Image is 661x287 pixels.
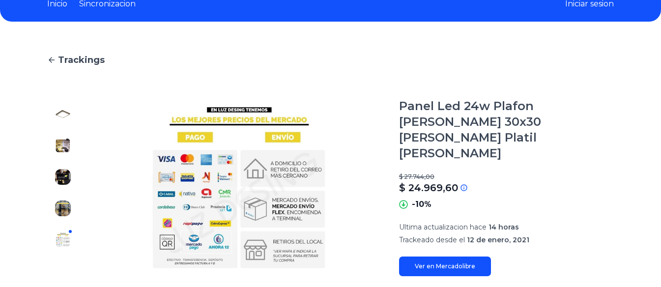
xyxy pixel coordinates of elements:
img: Panel Led 24w Plafon Cuadrado 30x30 Acero Platil Luz Desing [55,138,71,153]
span: Trackeado desde el [399,235,465,244]
h1: Panel Led 24w Plafon [PERSON_NAME] 30x30 [PERSON_NAME] Platil [PERSON_NAME] [399,98,614,161]
img: Panel Led 24w Plafon Cuadrado 30x30 Acero Platil Luz Desing [55,232,71,248]
img: Panel Led 24w Plafon Cuadrado 30x30 Acero Platil Luz Desing [55,169,71,185]
p: -10% [412,199,431,210]
span: 12 de enero, 2021 [467,235,529,244]
a: Trackings [47,53,614,67]
p: $ 24.969,60 [399,181,458,195]
img: Panel Led 24w Plafon Cuadrado 30x30 Acero Platil Luz Desing [98,98,379,276]
span: Trackings [58,53,105,67]
span: Ultima actualizacion hace [399,223,487,231]
span: 14 horas [489,223,519,231]
img: Panel Led 24w Plafon Cuadrado 30x30 Acero Platil Luz Desing [55,106,71,122]
p: $ 27.744,00 [399,173,614,181]
img: Panel Led 24w Plafon Cuadrado 30x30 Acero Platil Luz Desing [55,201,71,216]
a: Ver en Mercadolibre [399,257,491,276]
